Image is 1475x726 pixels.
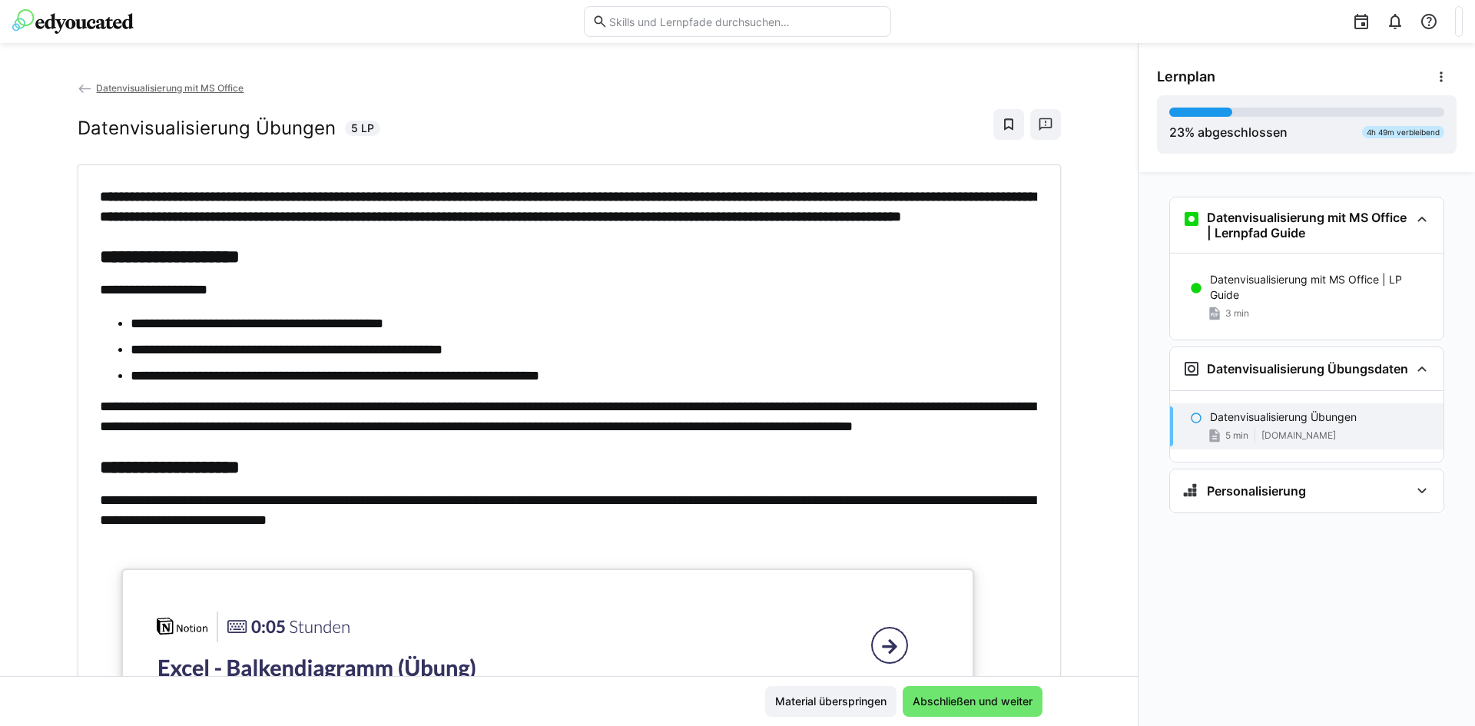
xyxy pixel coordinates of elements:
p: Datenvisualisierung Übungen [1210,409,1357,425]
a: Datenvisualisierung mit MS Office [78,82,244,94]
h2: Datenvisualisierung Übungen [78,117,336,140]
button: Material überspringen [765,686,897,717]
span: 3 min [1225,307,1249,320]
span: 23 [1169,124,1185,140]
button: Abschließen und weiter [903,686,1042,717]
span: [DOMAIN_NAME] [1261,429,1336,442]
input: Skills und Lernpfade durchsuchen… [608,15,883,28]
span: 5 LP [351,121,374,136]
h3: Personalisierung [1207,483,1306,499]
span: Datenvisualisierung mit MS Office [96,82,244,94]
span: Lernplan [1157,68,1215,85]
span: 5 min [1225,429,1248,442]
p: Datenvisualisierung mit MS Office | LP Guide [1210,272,1431,303]
div: 4h 49m verbleibend [1362,126,1444,138]
span: Material überspringen [773,694,889,709]
span: Abschließen und weiter [910,694,1035,709]
h3: Datenvisualisierung Übungsdaten [1207,361,1408,376]
div: % abgeschlossen [1169,123,1288,141]
h3: Datenvisualisierung mit MS Office | Lernpfad Guide [1207,210,1410,240]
